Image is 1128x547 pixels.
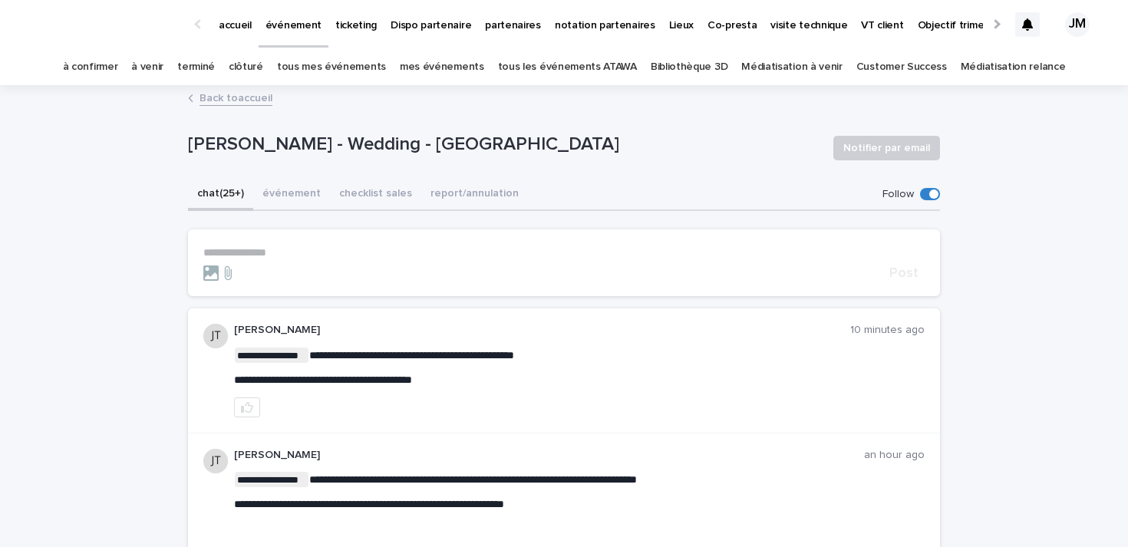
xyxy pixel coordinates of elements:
p: an hour ago [864,449,925,462]
button: report/annulation [421,179,528,211]
a: Back toaccueil [200,88,272,106]
a: à venir [131,49,163,85]
p: [PERSON_NAME] [234,324,850,337]
p: 10 minutes ago [850,324,925,337]
a: terminé [177,49,215,85]
button: chat (25+) [188,179,253,211]
div: JM [1065,12,1090,37]
button: checklist sales [330,179,421,211]
a: Médiatisation relance [961,49,1066,85]
button: événement [253,179,330,211]
p: Follow [882,188,914,201]
a: à confirmer [63,49,118,85]
button: Notifier par email [833,136,940,160]
a: mes événements [400,49,484,85]
button: like this post [234,397,260,417]
img: Ls34BcGeRexTGTNfXpUC [31,9,180,40]
span: Notifier par email [843,140,930,156]
span: Post [889,266,919,280]
a: tous mes événements [277,49,386,85]
a: tous les événements ATAWA [498,49,637,85]
a: Bibliothèque 3D [651,49,727,85]
a: clôturé [229,49,263,85]
a: Médiatisation à venir [741,49,843,85]
button: Post [883,266,925,280]
a: Customer Success [856,49,947,85]
p: [PERSON_NAME] - Wedding - [GEOGRAPHIC_DATA] [188,133,821,156]
p: [PERSON_NAME] [234,449,864,462]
